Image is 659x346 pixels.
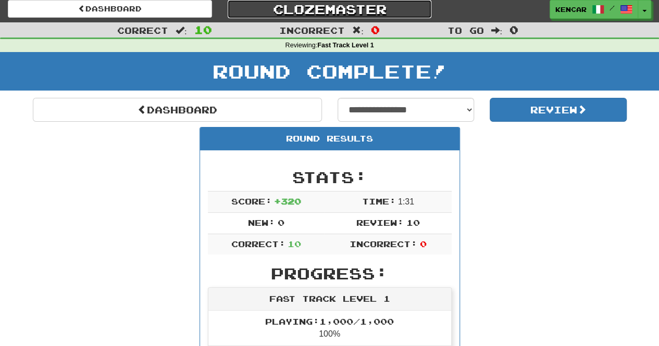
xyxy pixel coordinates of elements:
h1: Round Complete! [4,61,655,82]
span: KenCar [555,5,587,14]
span: Playing: 1,000 / 1,000 [265,316,394,326]
a: Dashboard [33,98,322,122]
div: Round Results [200,127,459,150]
span: : [352,26,364,35]
span: Review: [356,217,404,227]
h2: Stats: [208,169,452,186]
span: 0 [509,23,518,36]
h2: Progress: [208,265,452,282]
strong: Fast Track Level 1 [317,42,374,49]
span: Correct [117,25,168,35]
div: Fast Track Level 1 [208,288,451,311]
span: New: [248,217,275,227]
span: 0 [277,217,284,227]
span: 10 [288,239,301,249]
span: / [610,4,615,11]
span: 10 [406,217,419,227]
span: : [491,26,502,35]
li: 100% [208,311,451,346]
span: Incorrect [279,25,345,35]
span: To go [447,25,483,35]
span: 1 : 31 [398,197,414,206]
span: 0 [371,23,380,36]
span: : [176,26,187,35]
span: Score: [231,196,271,206]
span: Time: [362,196,395,206]
span: 0 [419,239,426,249]
span: Incorrect: [350,239,417,249]
span: 10 [194,23,212,36]
button: Review [490,98,627,122]
span: + 320 [274,196,301,206]
span: Correct: [231,239,285,249]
